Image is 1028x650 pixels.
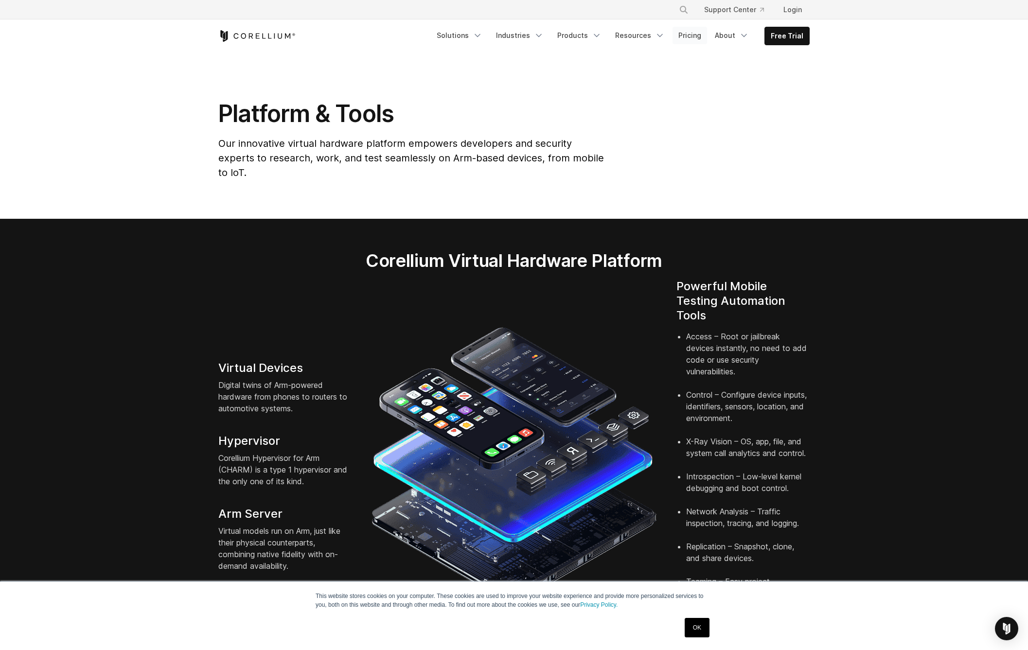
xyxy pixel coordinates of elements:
h4: Virtual Devices [218,361,352,375]
a: Privacy Policy. [580,601,618,608]
a: About [709,27,755,44]
span: Our innovative virtual hardware platform empowers developers and security experts to research, wo... [218,138,604,178]
p: Digital twins of Arm-powered hardware from phones to routers to automotive systems. [218,379,352,414]
a: Solutions [431,27,488,44]
li: X-Ray Vision – OS, app, file, and system call analytics and control. [686,436,810,471]
a: Pricing [673,27,707,44]
p: This website stores cookies on your computer. These cookies are used to improve your website expe... [316,592,712,609]
a: Resources [609,27,671,44]
div: Navigation Menu [431,27,810,45]
li: Access – Root or jailbreak devices instantly, no need to add code or use security vulnerabilities. [686,331,810,389]
a: Free Trial [765,27,809,45]
li: Replication – Snapshot, clone, and share devices. [686,541,810,576]
a: Corellium Home [218,30,296,42]
div: Navigation Menu [667,1,810,18]
div: Open Intercom Messenger [995,617,1018,640]
a: Products [551,27,607,44]
a: Industries [490,27,549,44]
li: Network Analysis – Traffic inspection, tracing, and logging. [686,506,810,541]
button: Search [675,1,692,18]
h2: Corellium Virtual Hardware Platform [320,250,708,271]
a: Login [776,1,810,18]
p: Virtual models run on Arm, just like their physical counterparts, combining native fidelity with ... [218,525,352,572]
img: iPhone and Android virtual machine and testing tools [371,322,657,608]
h4: Hypervisor [218,434,352,448]
h4: Powerful Mobile Testing Automation Tools [676,279,810,323]
li: Control – Configure device inputs, identifiers, sensors, location, and environment. [686,389,810,436]
h4: Arm Server [218,507,352,521]
a: Support Center [696,1,772,18]
p: Corellium Hypervisor for Arm (CHARM) is a type 1 hypervisor and the only one of its kind. [218,452,352,487]
li: Introspection – Low-level kernel debugging and boot control. [686,471,810,506]
li: Teaming – Easy project workspace management and team collaboration. [686,576,810,622]
h1: Platform & Tools [218,99,606,128]
a: OK [685,618,709,637]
